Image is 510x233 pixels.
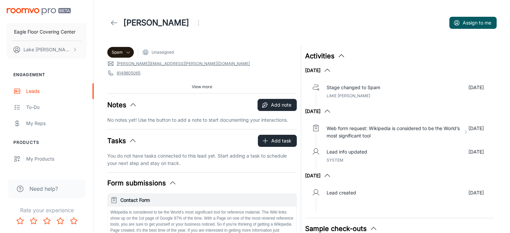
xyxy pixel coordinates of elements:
span: View more [192,84,212,90]
button: [DATE] [305,172,331,180]
p: Lead info updated [327,148,367,156]
button: Add task [258,135,297,147]
a: 8149805065 [117,70,140,76]
span: Lake [PERSON_NAME] [327,93,370,98]
span: Need help? [30,185,58,193]
img: Roomvo PRO Beta [7,8,71,15]
p: [DATE] [468,148,484,156]
span: System [327,158,343,163]
div: Spam [107,47,134,58]
button: Add note [258,99,297,111]
span: Unassigned [152,49,174,55]
p: [DATE] [468,84,484,91]
p: You do not have tasks connected to this lead yet. Start adding a task to schedule your next step ... [107,152,297,167]
p: [DATE] [468,125,484,139]
p: Lead created [327,189,356,196]
span: Spam [112,49,123,55]
button: Notes [107,100,137,110]
button: Rate 4 star [54,214,67,228]
p: [DATE] [468,189,484,196]
button: Eagle Floor Covering Center [7,23,87,41]
p: No notes yet! Use the button to add a note to start documenting your interactions. [107,116,297,124]
div: To-do [26,104,87,111]
button: [DATE] [305,107,331,115]
button: Rate 1 star [13,214,27,228]
button: Assign to me [449,17,497,29]
p: Eagle Floor Covering Center [14,28,75,36]
h1: [PERSON_NAME] [123,17,189,29]
button: Tasks [107,136,137,146]
p: Stage changed to Spam [327,84,380,91]
button: View more [189,82,215,92]
a: [PERSON_NAME][EMAIL_ADDRESS][PERSON_NAME][DOMAIN_NAME] [117,61,250,67]
button: Activities [305,51,345,61]
p: Web form request: Wikipedia is considered to be the World’s most significant tool [327,125,461,139]
button: Rate 5 star [67,214,80,228]
button: Rate 3 star [40,214,54,228]
p: Rate your experience [5,206,88,214]
button: Open menu [192,16,205,30]
button: Lake [PERSON_NAME] [7,41,87,58]
button: [DATE] [305,66,331,74]
div: My Products [26,155,87,163]
div: Suppliers [26,171,87,179]
p: Lake [PERSON_NAME] [23,46,71,53]
h6: Contact Form [120,196,294,204]
div: My Reps [26,120,87,127]
button: Rate 2 star [27,214,40,228]
div: Leads [26,88,87,95]
button: Form submissions [107,178,177,188]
